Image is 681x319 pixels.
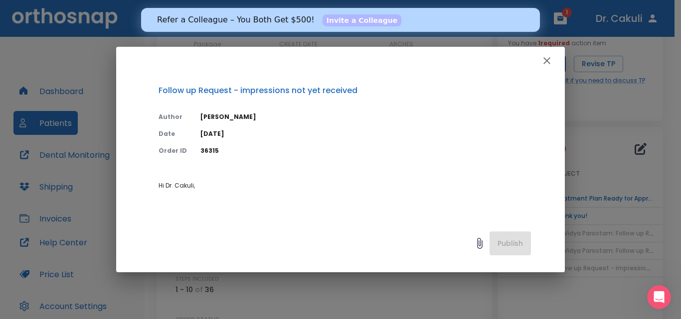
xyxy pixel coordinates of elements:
iframe: Intercom live chat banner [141,8,540,32]
p: Hi Dr. Cakuli, [159,181,531,190]
p: Date [159,129,188,138]
p: 36315 [200,146,531,155]
p: Author [159,112,188,121]
p: [DATE] [200,129,531,138]
p: [PERSON_NAME] [200,112,531,121]
p: Follow up Request - impressions not yet received [159,85,531,97]
p: Order ID [159,146,188,155]
iframe: Intercom live chat [647,285,671,309]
